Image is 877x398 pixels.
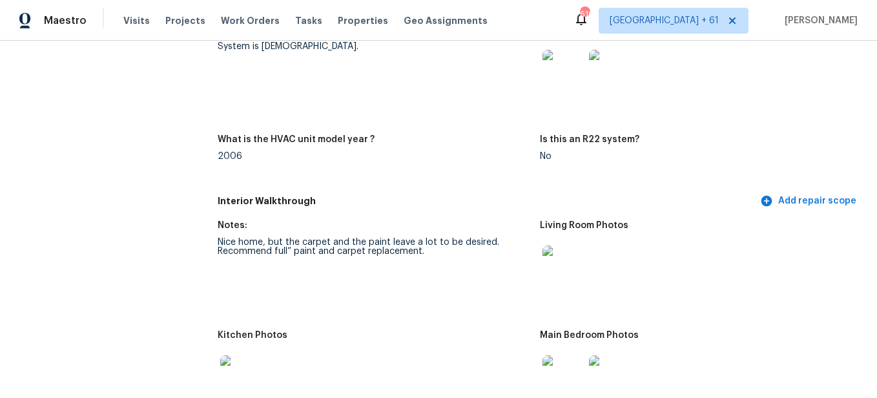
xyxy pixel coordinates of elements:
[610,14,719,27] span: [GEOGRAPHIC_DATA] + 61
[758,189,862,213] button: Add repair scope
[540,221,628,230] h5: Living Room Photos
[540,135,639,144] h5: Is this an R22 system?
[779,14,858,27] span: [PERSON_NAME]
[763,193,856,209] span: Add repair scope
[221,14,280,27] span: Work Orders
[218,152,529,161] div: 2006
[218,194,758,208] h5: Interior Walkthrough
[540,331,639,340] h5: Main Bedroom Photos
[165,14,205,27] span: Projects
[123,14,150,27] span: Visits
[218,42,529,51] div: System is [DEMOGRAPHIC_DATA].
[540,152,851,161] div: No
[218,238,529,256] div: Nice home, but the carpet and the paint leave a lot to be desired. Recommend full” paint and carp...
[44,14,87,27] span: Maestro
[218,135,375,144] h5: What is the HVAC unit model year ?
[338,14,388,27] span: Properties
[580,8,589,21] div: 610
[404,14,488,27] span: Geo Assignments
[295,16,322,25] span: Tasks
[218,221,247,230] h5: Notes:
[218,331,287,340] h5: Kitchen Photos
